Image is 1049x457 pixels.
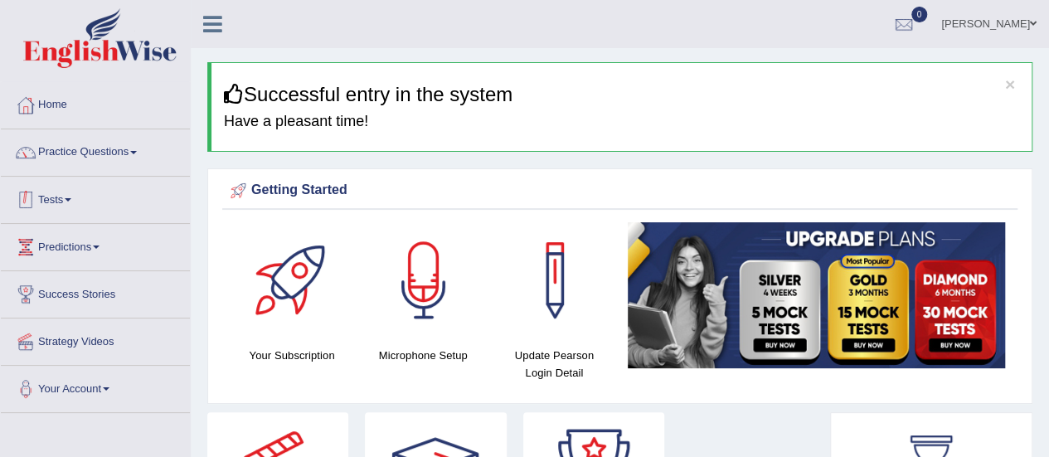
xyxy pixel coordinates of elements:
[1,129,190,171] a: Practice Questions
[1,177,190,218] a: Tests
[224,84,1019,105] h3: Successful entry in the system
[224,114,1019,130] h4: Have a pleasant time!
[1005,75,1015,93] button: ×
[235,347,349,364] h4: Your Subscription
[911,7,928,22] span: 0
[1,318,190,360] a: Strategy Videos
[1,271,190,313] a: Success Stories
[628,222,1005,368] img: small5.jpg
[497,347,611,382] h4: Update Pearson Login Detail
[1,224,190,265] a: Predictions
[1,82,190,124] a: Home
[1,366,190,407] a: Your Account
[226,178,1013,203] div: Getting Started
[366,347,480,364] h4: Microphone Setup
